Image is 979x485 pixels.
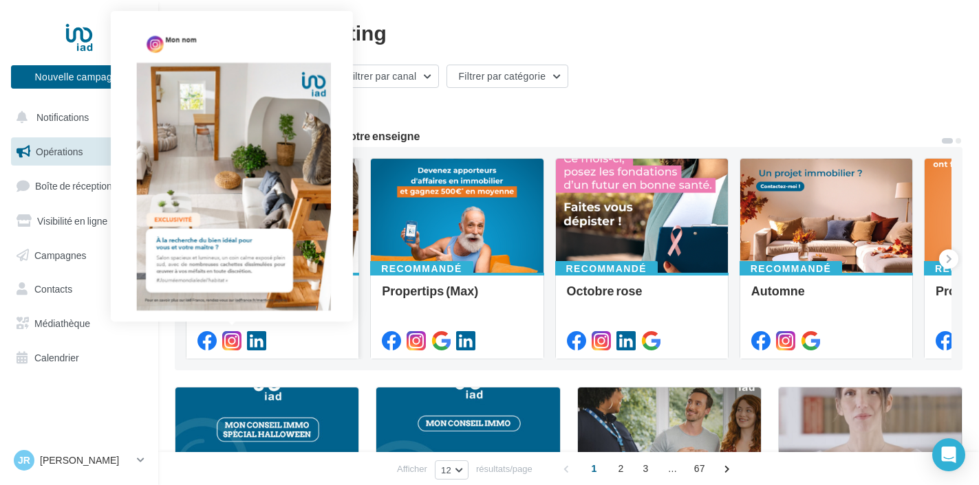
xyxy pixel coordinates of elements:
span: Opérations [36,146,83,157]
button: Filtrer par catégorie [447,65,568,88]
div: Recommandé [186,261,288,276]
a: Campagnes [8,241,150,270]
a: Calendrier [8,343,150,372]
a: Jr [PERSON_NAME] [11,447,147,473]
a: Contacts [8,275,150,304]
a: Boîte de réception [8,171,150,201]
div: 802 [175,99,265,114]
div: Open Intercom Messenger [932,438,965,471]
span: Notifications [36,111,89,123]
div: Recommandé [555,261,658,276]
span: 3 [635,458,657,480]
span: Afficher [397,462,427,475]
span: Boîte de réception [35,180,112,192]
div: opérations [202,101,265,113]
button: Nouvelle campagne [11,65,147,89]
div: Opérations marketing [175,22,962,43]
button: Filtrer par canal [335,65,439,88]
span: 2 [610,458,632,480]
button: Notifications 2 [8,103,144,132]
div: 6 opérations recommandées par votre enseigne [175,131,940,142]
a: Médiathèque [8,309,150,338]
span: Jr [18,453,30,467]
span: 1 [583,458,605,480]
span: Campagnes [34,249,87,260]
p: [PERSON_NAME] [40,453,131,467]
button: 12 [435,460,469,480]
span: Contacts [34,283,72,295]
div: Recommandé [370,261,473,276]
span: 67 [689,458,711,480]
div: Automne [751,284,901,311]
span: 12 [441,464,451,475]
span: Médiathèque [34,317,90,329]
div: Octobre rose [567,284,717,311]
a: Visibilité en ligne [8,207,150,236]
div: Propertips (Max) [382,284,532,311]
span: Visibilité en ligne [37,215,107,227]
div: journée mondiale de l'habitat [197,284,347,311]
span: résultats/page [476,462,532,475]
a: Opérations [8,137,150,166]
div: Recommandé [740,261,842,276]
span: ... [662,458,684,480]
span: Calendrier [34,352,79,363]
div: 2 [129,113,139,124]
